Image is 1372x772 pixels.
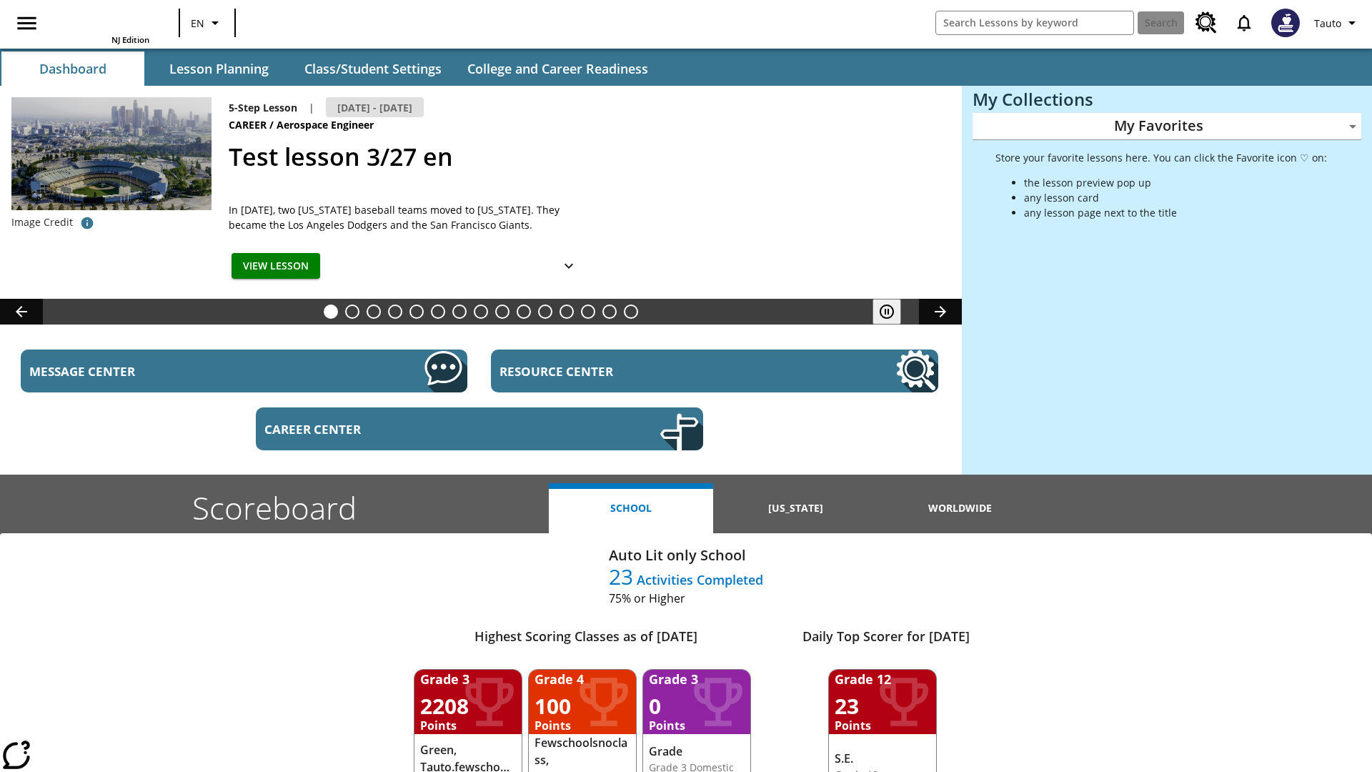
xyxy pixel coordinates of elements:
span: 75% or Higher [609,590,763,607]
p: Grade 3 [649,670,745,689]
span: Career Center [264,421,536,437]
div: Home [56,4,149,45]
span: Resource Center [499,363,771,380]
span: NJ Edition [111,34,149,45]
div: My Favorites [973,113,1361,140]
img: Dodgers stadium. [11,97,212,210]
p: Points [535,696,630,734]
button: Slide 3 Cars of the Future? [367,305,381,319]
button: Image credit: David Sucsy/E+/Getty Images [73,210,101,236]
button: Pause [873,299,901,325]
button: Profile/Settings [1308,10,1366,36]
p: Points [420,696,516,734]
button: Slide 10 Pre-release lesson [517,305,531,319]
h2: Test lesson 3/27 en [229,139,945,175]
p: Image Credit [11,215,73,229]
a: Message Center [21,350,468,392]
button: Slide 5 Solar Power to the People [409,305,424,319]
span: In 1958, two New York baseball teams moved to California. They became the Los Angeles Dodgers and... [229,202,586,232]
button: Lesson Planning [147,51,290,86]
p: Grade 4 [535,670,630,689]
button: View Lesson [232,253,320,279]
span: Career [229,117,269,133]
a: Notifications [1226,4,1263,41]
h5: Daily Top Scorer for [DATE] [786,627,986,670]
span: 23 [835,696,930,717]
p: Points [649,696,745,734]
div: Pause [873,299,915,325]
div: In [DATE], two [US_STATE] baseball teams moved to [US_STATE]. They became the Los Angeles Dodgers... [229,202,586,232]
button: Slide 1 Test lesson 3/27 en [324,305,338,319]
button: School [549,483,713,533]
button: Dashboard [1,51,144,86]
p: Points [835,696,930,734]
input: search field [936,11,1133,34]
p: 23 Activities Completed 75% or Higher [609,566,763,607]
button: Worldwide [878,483,1043,533]
button: Show Details [555,253,583,279]
span: Tauto [1314,16,1341,31]
button: Slide 13 Hooray for Constitution Day! [581,305,595,319]
span: Activities Completed [633,571,763,588]
li: any lesson page next to the title [1024,205,1327,220]
button: Slide 8 The Invasion of the Free CD [474,305,488,319]
button: Slide 9 Mixed Practice: Citing Evidence [495,305,509,319]
span: 0 [649,696,745,717]
button: Slide 6 Attack of the Terrifying Tomatoes [431,305,445,319]
button: Select a new avatar [1263,4,1308,41]
button: Slide 11 Career Lesson [538,305,552,319]
p: Grade 3 [420,670,516,689]
button: Slide 14 Point of View [602,305,617,319]
span: 2208 [420,696,516,717]
span: 23 [609,562,633,591]
a: Home [56,6,149,34]
button: [US_STATE] [713,483,878,533]
li: the lesson preview pop up [1024,175,1327,190]
span: EN [191,16,204,31]
h5: Highest Scoring Classes as of [DATE] [386,627,786,670]
button: Slide 7 Fashion Forward in Ancient Rome [452,305,467,319]
p: Grade 12 [835,670,930,689]
li: any lesson card [1024,190,1327,205]
span: Aerospace Engineer [277,117,377,133]
a: Career Center [256,407,703,450]
button: Class/Student Settings [293,51,453,86]
span: Message Center [29,363,301,380]
p: Grade [649,743,745,760]
button: Language: EN, Select a language [184,10,230,36]
a: Resource Center, Will open in new tab [491,350,938,392]
button: Open side menu [6,2,48,44]
span: 100 [535,696,630,717]
button: Slide 15 The Constitution's Balancing Act [624,305,638,319]
span: / [269,118,274,132]
p: 5-Step Lesson [229,100,297,115]
p: S.E. [835,750,930,767]
h4: Auto Lit only School [609,545,763,566]
button: College and Career Readiness [456,51,660,86]
button: Lesson carousel, Next [919,299,962,325]
img: Avatar [1271,9,1300,37]
a: Resource Center, Will open in new tab [1187,4,1226,42]
button: Slide 12 Between Two Worlds [560,305,574,319]
button: Slide 2 Do You Want Fries With That? [345,305,359,319]
span: | [309,100,314,115]
button: Slide 4 The Last Homesteaders [388,305,402,319]
p: Store your favorite lessons here. You can click the Favorite icon ♡ on: [995,150,1327,165]
h3: My Collections [973,89,1361,109]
